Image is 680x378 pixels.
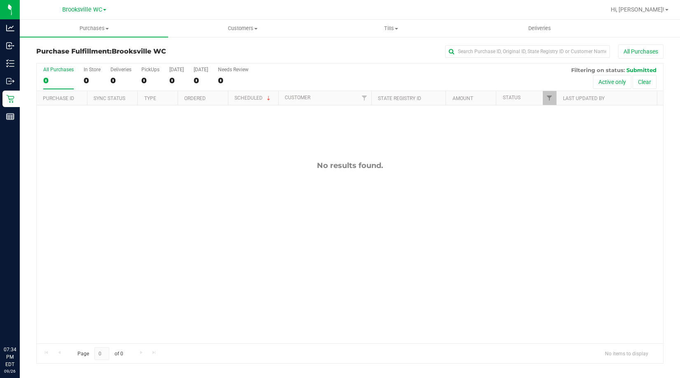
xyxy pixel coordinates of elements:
[110,76,131,85] div: 0
[598,347,655,359] span: No items to display
[618,44,664,58] button: All Purchases
[6,42,14,50] inline-svg: Inbound
[6,95,14,103] inline-svg: Retail
[465,20,614,37] a: Deliveries
[184,96,206,101] a: Ordered
[378,96,421,101] a: State Registry ID
[626,67,657,73] span: Submitted
[4,368,16,374] p: 09/26
[169,67,184,72] div: [DATE]
[517,25,562,32] span: Deliveries
[593,75,631,89] button: Active only
[317,25,465,32] span: Tills
[62,6,102,13] span: Brooksville WC
[110,67,131,72] div: Deliveries
[218,76,249,85] div: 0
[218,67,249,72] div: Needs Review
[6,77,14,85] inline-svg: Outbound
[543,91,556,105] a: Filter
[194,67,208,72] div: [DATE]
[94,96,125,101] a: Sync Status
[43,76,74,85] div: 0
[20,25,168,32] span: Purchases
[6,59,14,68] inline-svg: Inventory
[168,20,317,37] a: Customers
[194,76,208,85] div: 0
[112,47,166,55] span: Brooksville WC
[445,45,610,58] input: Search Purchase ID, Original ID, State Registry ID or Customer Name...
[358,91,371,105] a: Filter
[141,67,159,72] div: PickUps
[503,95,521,100] a: Status
[633,75,657,89] button: Clear
[563,96,605,101] a: Last Updated By
[43,67,74,72] div: All Purchases
[6,112,14,121] inline-svg: Reports
[20,20,168,37] a: Purchases
[611,6,664,13] span: Hi, [PERSON_NAME]!
[84,76,101,85] div: 0
[43,96,74,101] a: Purchase ID
[84,67,101,72] div: In Store
[6,24,14,32] inline-svg: Analytics
[234,95,272,101] a: Scheduled
[317,20,465,37] a: Tills
[8,312,33,337] iframe: Resource center
[285,95,310,100] a: Customer
[144,96,156,101] a: Type
[141,76,159,85] div: 0
[37,161,663,170] div: No results found.
[169,25,316,32] span: Customers
[453,96,473,101] a: Amount
[36,48,245,55] h3: Purchase Fulfillment:
[4,346,16,368] p: 07:34 PM EDT
[571,67,625,73] span: Filtering on status:
[70,347,130,360] span: Page of 0
[169,76,184,85] div: 0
